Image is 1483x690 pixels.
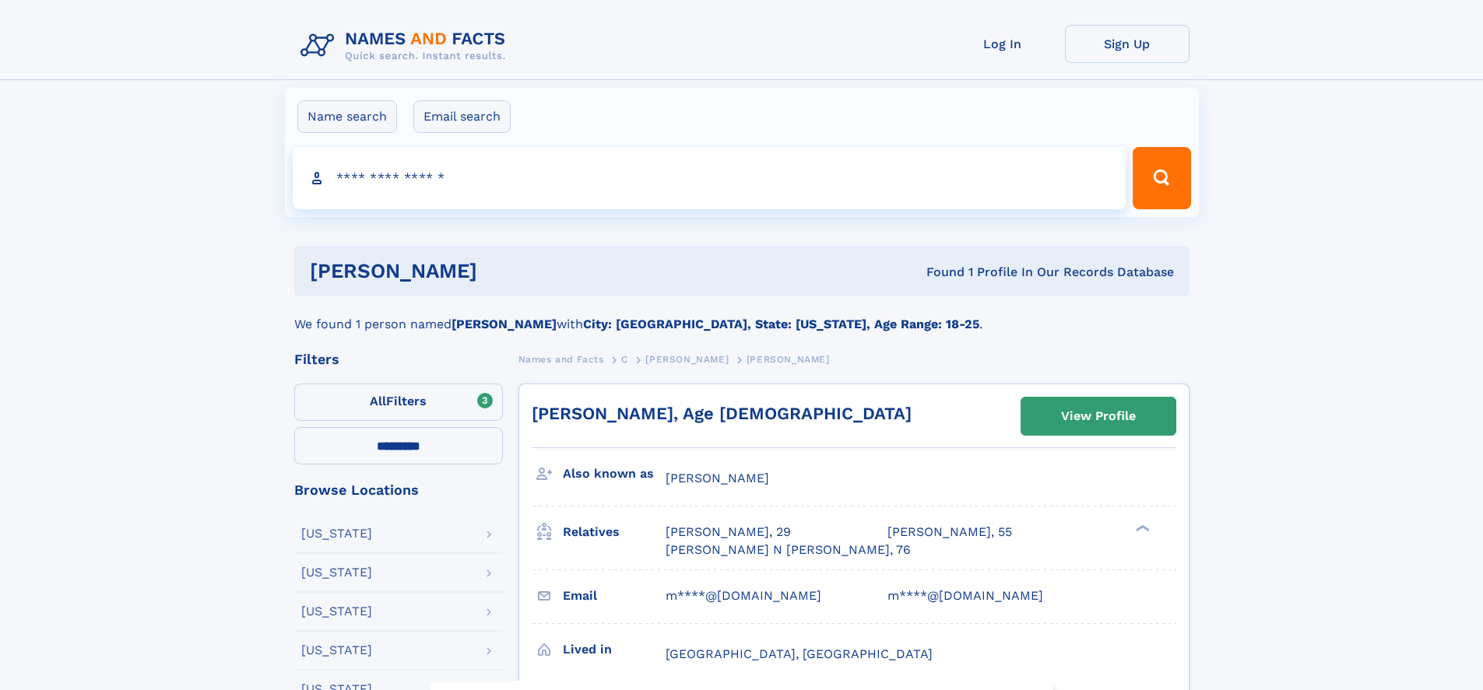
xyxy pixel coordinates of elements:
[293,147,1126,209] input: search input
[532,404,912,423] a: [PERSON_NAME], Age [DEMOGRAPHIC_DATA]
[452,317,557,331] b: [PERSON_NAME]
[645,349,729,369] a: [PERSON_NAME]
[1133,147,1190,209] button: Search Button
[940,25,1065,63] a: Log In
[621,349,628,369] a: C
[1021,398,1176,435] a: View Profile
[297,100,397,133] label: Name search
[294,384,503,421] label: Filters
[518,349,604,369] a: Names and Facts
[621,354,628,365] span: C
[1132,524,1151,534] div: ❯
[666,524,791,541] a: [PERSON_NAME], 29
[370,394,386,408] span: All
[563,519,666,545] h3: Relatives
[294,25,518,67] img: Logo Names and Facts
[301,605,372,618] div: [US_STATE]
[583,317,979,331] b: City: [GEOGRAPHIC_DATA], State: [US_STATE], Age Range: 18-25
[563,636,666,663] h3: Lived in
[294,352,503,366] div: Filters
[301,644,372,657] div: [US_STATE]
[701,264,1174,281] div: Found 1 Profile In Our Records Database
[666,541,911,559] a: [PERSON_NAME] N [PERSON_NAME], 76
[1061,398,1136,434] div: View Profile
[1065,25,1190,63] a: Sign Up
[666,646,933,661] span: [GEOGRAPHIC_DATA], [GEOGRAPHIC_DATA]
[294,296,1190,334] div: We found 1 person named with .
[294,483,503,497] div: Browse Locations
[563,461,666,487] h3: Also known as
[645,354,729,365] span: [PERSON_NAME]
[310,261,702,281] h1: [PERSON_NAME]
[301,566,372,579] div: [US_STATE]
[747,354,830,365] span: [PERSON_NAME]
[413,100,511,133] label: Email search
[666,471,769,485] span: [PERSON_NAME]
[301,527,372,540] div: [US_STATE]
[887,524,1012,541] a: [PERSON_NAME], 55
[563,583,666,609] h3: Email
